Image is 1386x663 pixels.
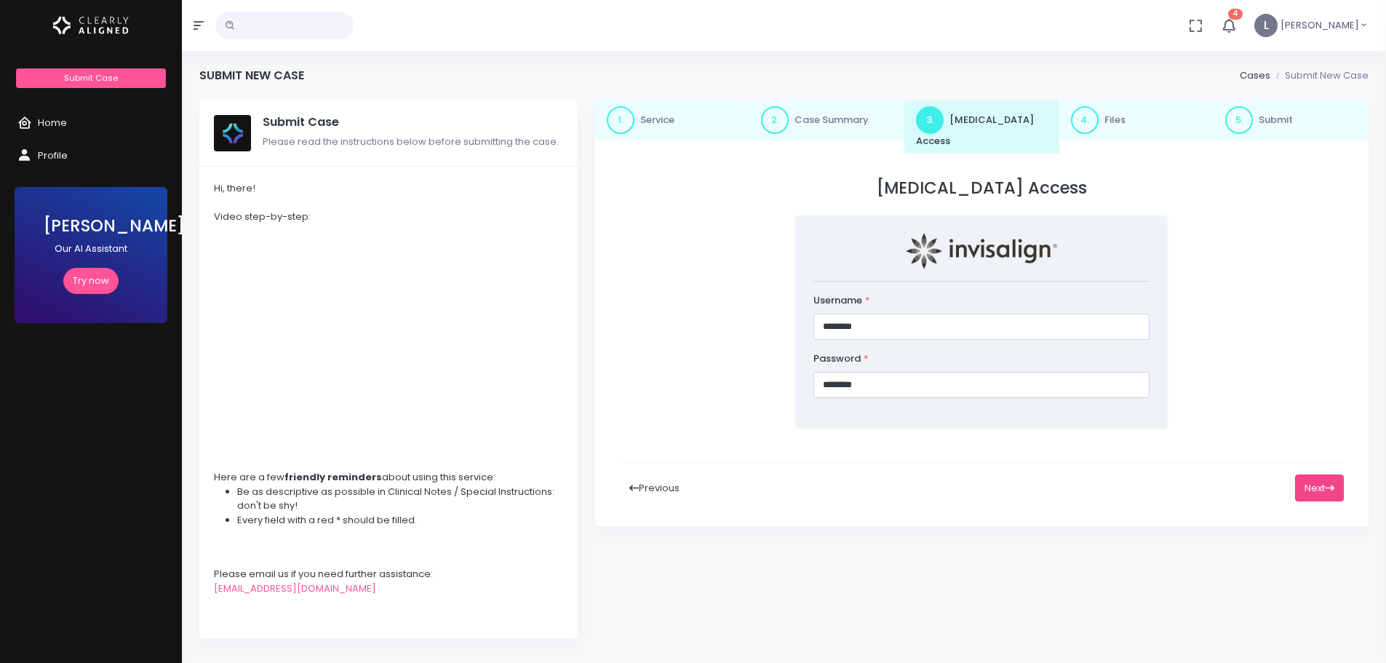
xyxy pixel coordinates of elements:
a: [EMAIL_ADDRESS][DOMAIN_NAME] [214,581,376,595]
strong: friendly reminders [284,470,382,484]
a: Cases [1240,68,1270,82]
span: Home [38,116,67,130]
a: 4.Files [1059,100,1214,140]
button: Next [1295,475,1344,501]
h3: [PERSON_NAME] [44,216,138,236]
span: 4. [1071,106,1099,134]
label: Password [813,352,869,366]
span: 4 [1228,9,1243,20]
h3: [MEDICAL_DATA] Access [620,178,1344,198]
span: 2. [761,106,789,134]
span: Profile [38,148,68,162]
span: L [1254,14,1278,37]
li: Every field with a red * should be filled. [237,513,563,528]
span: 3. [916,106,944,134]
h4: Submit New Case [199,68,304,82]
a: Try now [63,268,119,295]
button: Previous [620,475,689,501]
div: Please email us if you need further assistance: [214,567,563,581]
div: Video step-by-step: [214,210,563,224]
span: 5. [1225,106,1253,134]
a: 3.[MEDICAL_DATA] Access [904,100,1059,154]
li: Be as descriptive as possible in Clinical Notes / Special Instructions: don't be shy! [237,485,563,513]
div: Hi, there! [214,181,563,196]
span: [PERSON_NAME] [1281,18,1359,33]
a: 1.Service [595,100,750,140]
a: 2.Case Summary [749,100,904,140]
div: Here are a few about using this service: [214,470,563,485]
li: Submit New Case [1270,68,1369,83]
img: Logo Horizontal [53,10,129,41]
img: invisalign-home-primary-logo.png [906,233,1057,269]
label: Username [813,293,870,308]
a: 5.Submit [1214,100,1369,140]
h5: Submit Case [263,115,563,130]
a: Submit Case [16,68,165,88]
p: Our AI Assistant [44,242,138,256]
span: 1. [607,106,634,134]
span: Submit Case [64,72,118,84]
span: Please read the instructions below before submitting the case. [263,135,559,148]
